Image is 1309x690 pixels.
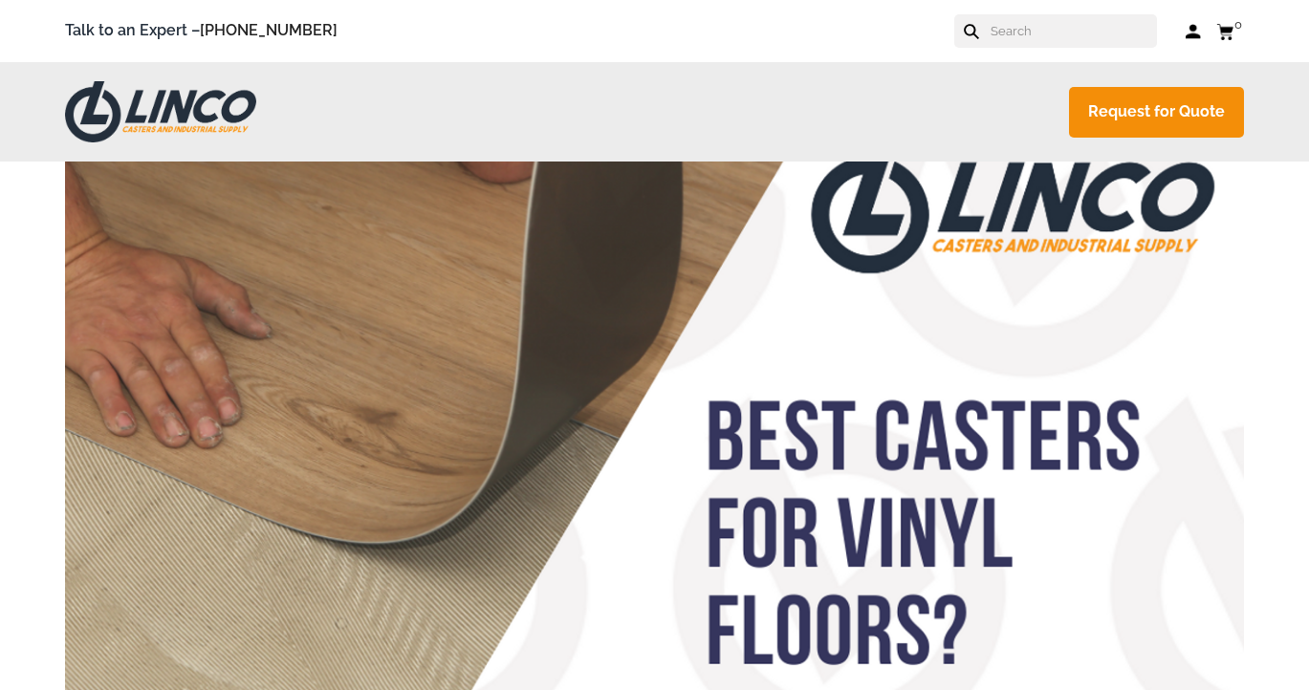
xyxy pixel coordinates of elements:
[65,18,338,44] span: Talk to an Expert –
[1234,17,1242,32] span: 0
[200,21,338,39] a: [PHONE_NUMBER]
[1069,87,1244,138] a: Request for Quote
[989,14,1157,48] input: Search
[1186,22,1202,41] a: Log in
[65,81,256,142] img: LINCO CASTERS & INDUSTRIAL SUPPLY
[1216,19,1244,43] a: 0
